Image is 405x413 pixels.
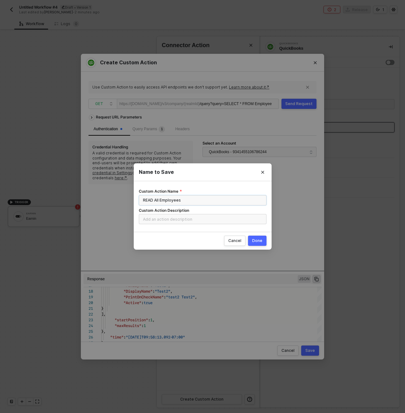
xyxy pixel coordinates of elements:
button: Cancel [224,236,245,246]
label: Custom Action Name [139,189,182,194]
label: Custom Action Description [139,208,193,213]
div: Cancel [228,238,241,243]
button: Close [254,163,272,181]
div: Name to Save [139,169,266,175]
div: Done [252,238,262,243]
button: Done [248,236,266,246]
input: Custom Action Description [139,214,266,224]
input: Custom Action Name [139,195,266,205]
